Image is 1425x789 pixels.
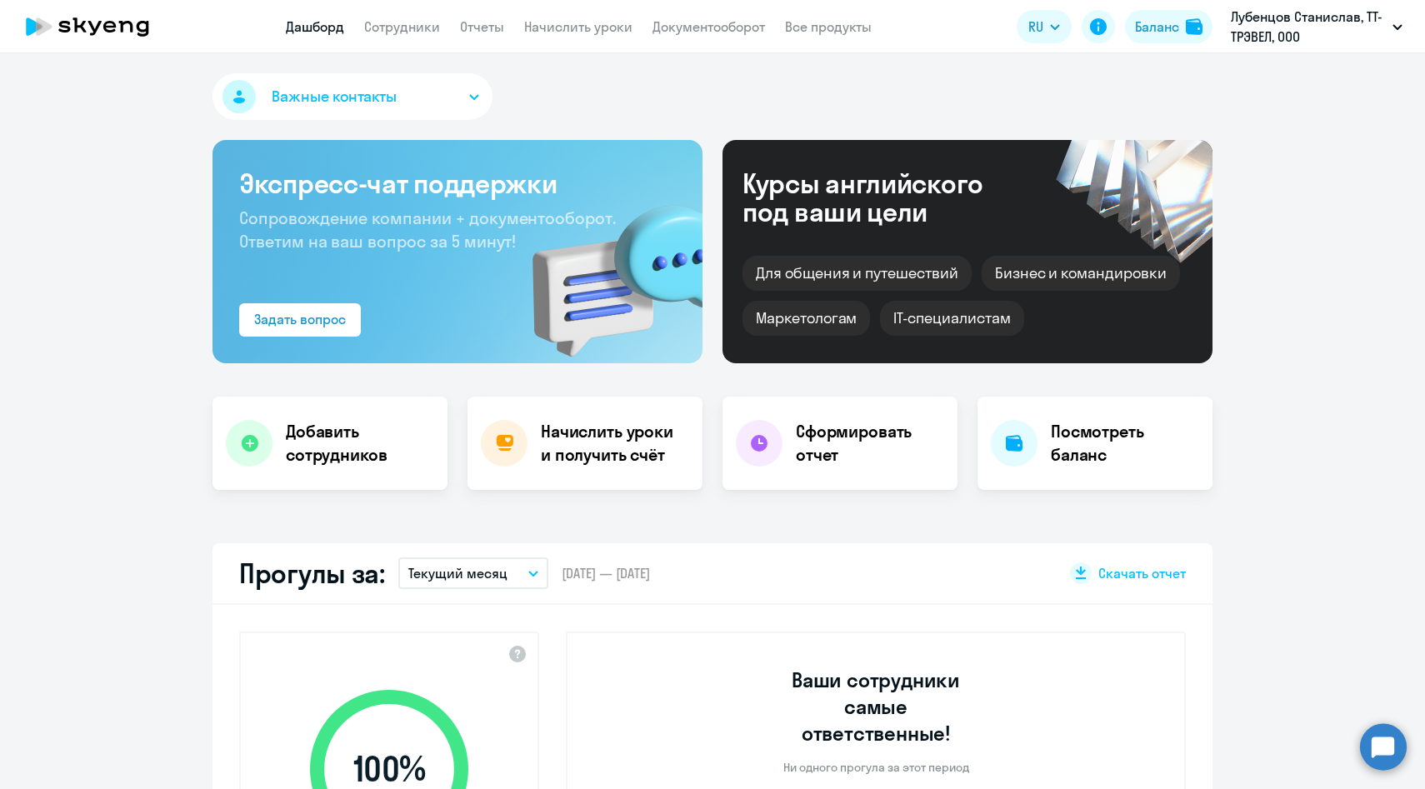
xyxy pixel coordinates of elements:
[239,167,676,200] h3: Экспресс-чат поддержки
[769,667,983,747] h3: Ваши сотрудники самые ответственные!
[408,563,507,583] p: Текущий месяц
[398,557,548,589] button: Текущий месяц
[460,18,504,35] a: Отчеты
[652,18,765,35] a: Документооборот
[239,207,616,252] span: Сопровождение компании + документооборот. Ответим на ваш вопрос за 5 минут!
[364,18,440,35] a: Сотрудники
[1017,10,1072,43] button: RU
[562,564,650,582] span: [DATE] — [DATE]
[286,18,344,35] a: Дашборд
[1125,10,1212,43] button: Балансbalance
[508,176,702,363] img: bg-img
[1186,18,1202,35] img: balance
[880,301,1023,336] div: IT-специалистам
[742,256,972,291] div: Для общения и путешествий
[293,749,485,789] span: 100 %
[783,760,969,775] p: Ни одного прогула за этот период
[1028,17,1043,37] span: RU
[982,256,1180,291] div: Бизнес и командировки
[286,420,434,467] h4: Добавить сотрудников
[1222,7,1411,47] button: Лубенцов Станислав, ТТ-ТРЭВЕЛ, ООО
[796,420,944,467] h4: Сформировать отчет
[212,73,492,120] button: Важные контакты
[1051,420,1199,467] h4: Посмотреть баланс
[742,169,1027,226] div: Курсы английского под ваши цели
[742,301,870,336] div: Маркетологам
[524,18,632,35] a: Начислить уроки
[239,303,361,337] button: Задать вопрос
[1231,7,1386,47] p: Лубенцов Станислав, ТТ-ТРЭВЕЛ, ООО
[785,18,872,35] a: Все продукты
[1098,564,1186,582] span: Скачать отчет
[239,557,385,590] h2: Прогулы за:
[254,309,346,329] div: Задать вопрос
[272,86,397,107] span: Важные контакты
[541,420,686,467] h4: Начислить уроки и получить счёт
[1135,17,1179,37] div: Баланс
